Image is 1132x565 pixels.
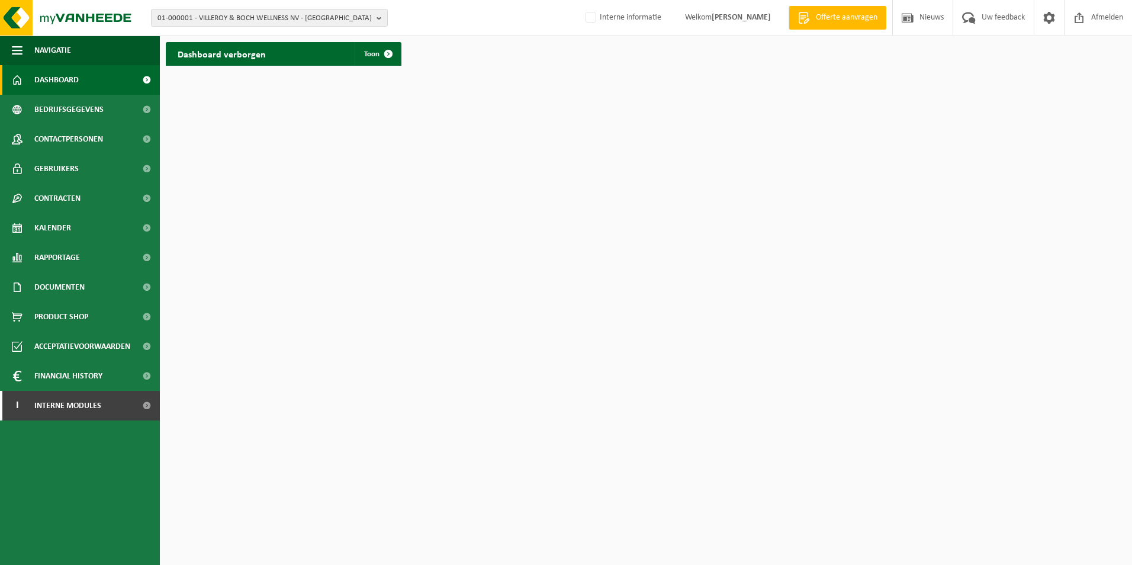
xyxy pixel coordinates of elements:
[34,243,80,272] span: Rapportage
[34,36,71,65] span: Navigatie
[151,9,388,27] button: 01-000001 - VILLEROY & BOCH WELLNESS NV - [GEOGRAPHIC_DATA]
[813,12,880,24] span: Offerte aanvragen
[364,50,380,58] span: Toon
[34,361,102,391] span: Financial History
[34,302,88,332] span: Product Shop
[34,391,101,420] span: Interne modules
[34,65,79,95] span: Dashboard
[34,95,104,124] span: Bedrijfsgegevens
[34,332,130,361] span: Acceptatievoorwaarden
[34,184,81,213] span: Contracten
[157,9,372,27] span: 01-000001 - VILLEROY & BOCH WELLNESS NV - [GEOGRAPHIC_DATA]
[712,13,771,22] strong: [PERSON_NAME]
[34,272,85,302] span: Documenten
[12,391,22,420] span: I
[583,9,661,27] label: Interne informatie
[34,124,103,154] span: Contactpersonen
[34,213,71,243] span: Kalender
[34,154,79,184] span: Gebruikers
[355,42,400,66] a: Toon
[166,42,278,65] h2: Dashboard verborgen
[789,6,886,30] a: Offerte aanvragen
